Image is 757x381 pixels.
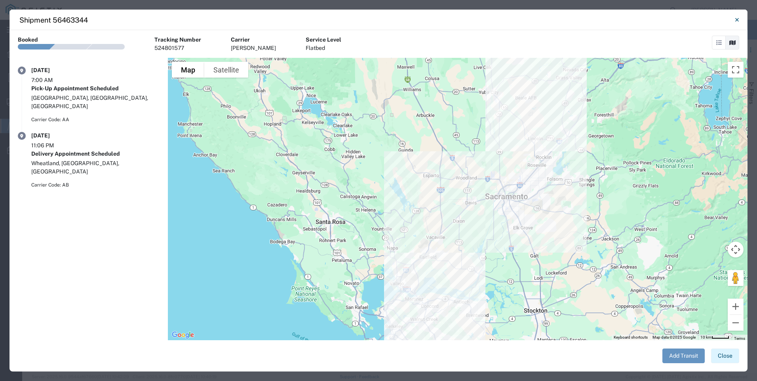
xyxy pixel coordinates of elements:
a: Terms [734,336,745,341]
div: Carrier Code: AB [31,181,160,189]
button: Keyboard shortcuts [614,335,648,340]
div: Carrier [231,36,276,44]
button: Zoom in [728,299,744,314]
a: Open this area in Google Maps (opens a new window) [170,330,196,340]
div: [GEOGRAPHIC_DATA], [GEOGRAPHIC_DATA], [GEOGRAPHIC_DATA] [31,94,160,110]
div: Carrier Code: AA [31,116,160,123]
button: Map Scale: 10 km per 41 pixels [698,335,732,340]
button: Drag Pegman onto the map to open Street View [728,270,744,286]
div: [PERSON_NAME] [231,44,276,52]
div: 7:00 AM [31,76,71,84]
div: Tracking Number [154,36,201,44]
button: Show satellite imagery [204,62,248,78]
h4: Shipment 56463344 [19,15,88,25]
button: Show street map [172,62,204,78]
div: 11:06 PM [31,141,71,150]
span: Map data ©2025 Google [652,335,696,339]
div: [DATE] [31,66,71,74]
button: Zoom out [728,315,744,331]
button: Close [711,349,739,363]
img: Google [170,330,196,340]
button: Map camera controls [728,242,744,257]
div: Wheatland, [GEOGRAPHIC_DATA], [GEOGRAPHIC_DATA] [31,159,160,176]
div: Booked [18,36,38,44]
span: 10 km [700,335,711,339]
div: Delivery Appointment Scheduled [31,150,160,158]
div: Service Level [306,36,341,44]
div: Flatbed [306,44,341,52]
div: Pick-Up Appointment Scheduled [31,84,160,93]
button: Close [729,12,745,28]
button: Toggle fullscreen view [728,62,744,78]
button: Add Transit [662,349,705,363]
div: [DATE] [31,131,71,140]
div: 524801577 [154,44,201,52]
